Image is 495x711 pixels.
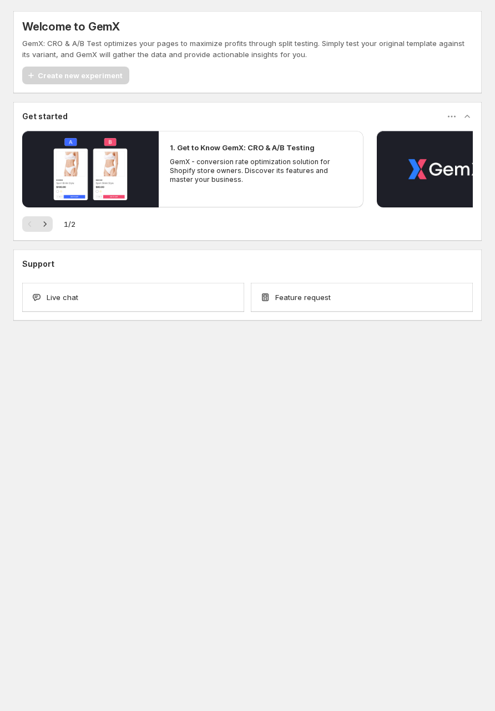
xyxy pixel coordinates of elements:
span: Feature request [275,292,331,303]
p: GemX - conversion rate optimization solution for Shopify store owners. Discover its features and ... [170,158,352,184]
h5: Welcome to GemX [22,20,473,33]
span: Live chat [47,292,78,303]
h3: Get started [22,111,68,122]
h2: 1. Get to Know GemX: CRO & A/B Testing [170,142,315,153]
span: 1 / 2 [64,219,75,230]
h3: Support [22,258,54,270]
p: GemX: CRO & A/B Test optimizes your pages to maximize profits through split testing. Simply test ... [22,38,473,60]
